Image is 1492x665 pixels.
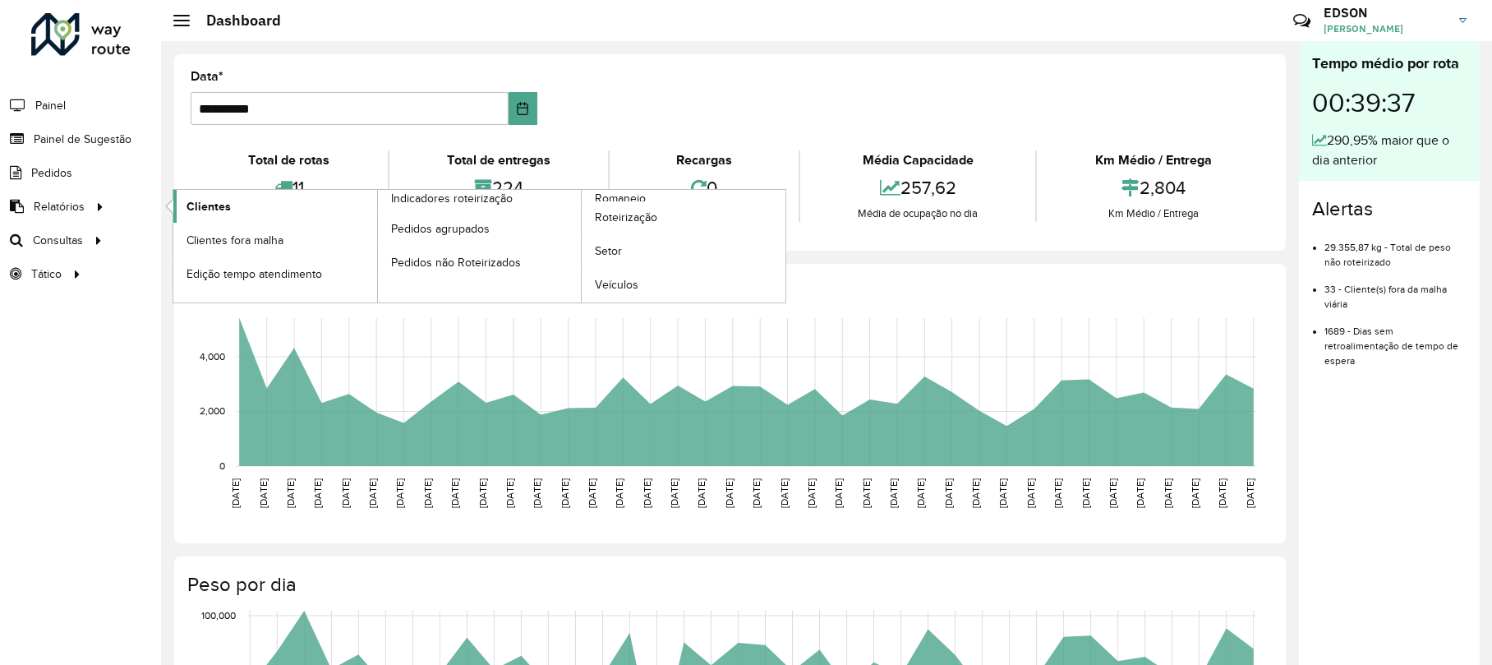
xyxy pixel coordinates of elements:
div: 290,95% maior que o dia anterior [1312,131,1467,170]
a: Indicadores roteirização [173,190,582,302]
text: [DATE] [340,478,351,508]
div: 224 [394,170,605,206]
text: 4,000 [200,351,225,362]
li: 1689 - Dias sem retroalimentação de tempo de espera [1324,312,1467,368]
span: Consultas [33,232,83,249]
label: Data [191,67,223,86]
span: Relatórios [34,198,85,215]
span: Romaneio [595,190,646,207]
div: 0 [614,170,794,206]
a: Clientes fora malha [173,224,377,256]
span: Setor [595,242,622,260]
text: [DATE] [806,478,817,508]
text: [DATE] [1025,478,1036,508]
span: Painel de Sugestão [34,131,131,148]
h4: Alertas [1312,197,1467,221]
text: [DATE] [1135,478,1145,508]
text: [DATE] [833,478,844,508]
text: [DATE] [943,478,954,508]
a: Veículos [582,269,785,302]
text: [DATE] [888,478,899,508]
text: [DATE] [422,478,433,508]
a: Edição tempo atendimento [173,257,377,290]
span: Pedidos agrupados [391,220,490,238]
text: [DATE] [285,478,296,508]
button: Choose Date [509,92,536,125]
div: 257,62 [804,170,1032,206]
div: 2,804 [1041,170,1265,206]
text: [DATE] [642,478,652,508]
div: Total de rotas [195,150,384,170]
div: Km Médio / Entrega [1041,206,1265,222]
text: [DATE] [669,478,679,508]
text: [DATE] [915,478,926,508]
text: [DATE] [779,478,790,508]
span: Roteirização [595,209,657,226]
span: Tático [31,266,62,283]
text: [DATE] [970,478,981,508]
text: [DATE] [504,478,515,508]
text: [DATE] [587,478,597,508]
a: Clientes [173,190,377,223]
span: Pedidos [31,164,72,182]
li: 33 - Cliente(s) fora da malha viária [1324,270,1467,312]
text: [DATE] [394,478,405,508]
text: [DATE] [312,478,323,508]
h4: Peso por dia [187,573,1269,597]
span: Edição tempo atendimento [186,266,322,283]
li: 29.355,87 kg - Total de peso não roteirizado [1324,228,1467,270]
text: [DATE] [230,478,241,508]
text: [DATE] [997,478,1008,508]
a: Setor [582,235,785,268]
span: Clientes fora malha [186,232,283,249]
text: [DATE] [724,478,734,508]
div: 00:39:37 [1312,75,1467,131]
text: [DATE] [1080,478,1091,508]
div: Média Capacidade [804,150,1032,170]
text: 0 [219,460,225,471]
text: [DATE] [861,478,872,508]
span: Veículos [595,276,638,293]
text: 100,000 [201,610,236,621]
span: Pedidos não Roteirizados [391,254,521,271]
h2: Dashboard [190,12,281,30]
div: Total de entregas [394,150,605,170]
div: Média de ocupação no dia [804,206,1032,222]
a: Contato Rápido [1284,3,1319,39]
a: Pedidos não Roteirizados [378,246,582,279]
text: [DATE] [559,478,570,508]
div: Recargas [614,150,794,170]
text: [DATE] [1245,478,1255,508]
span: [PERSON_NAME] [1324,21,1447,36]
div: 11 [195,170,384,206]
div: Km Médio / Entrega [1041,150,1265,170]
text: [DATE] [1217,478,1227,508]
text: [DATE] [367,478,378,508]
text: [DATE] [696,478,707,508]
text: [DATE] [1163,478,1173,508]
a: Pedidos agrupados [378,212,582,245]
text: [DATE] [614,478,624,508]
span: Indicadores roteirização [391,190,513,207]
text: 2,000 [200,406,225,417]
span: Clientes [186,198,231,215]
a: Romaneio [378,190,786,302]
span: Painel [35,97,66,114]
text: [DATE] [751,478,762,508]
div: Tempo médio por rota [1312,53,1467,75]
text: [DATE] [1190,478,1200,508]
text: [DATE] [1052,478,1063,508]
text: [DATE] [1107,478,1118,508]
text: [DATE] [477,478,488,508]
text: [DATE] [532,478,542,508]
text: [DATE] [449,478,460,508]
a: Roteirização [582,201,785,234]
text: [DATE] [258,478,269,508]
h3: EDSON [1324,5,1447,21]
